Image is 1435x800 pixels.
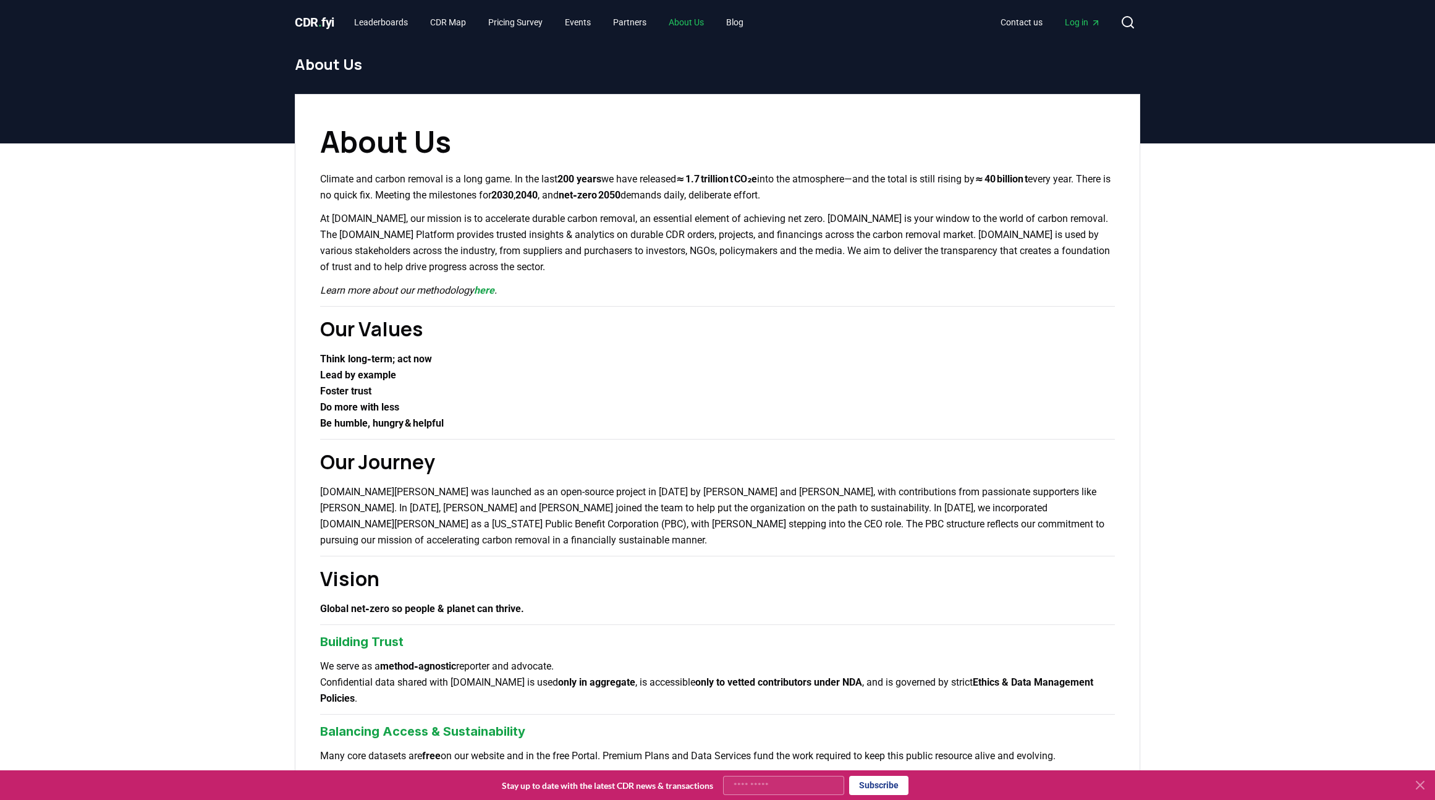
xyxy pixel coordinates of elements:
[515,189,538,201] strong: 2040
[320,632,1115,651] h3: Building Trust
[320,658,1115,707] p: We serve as a reporter and advocate. Confidential data shared with [DOMAIN_NAME] is used , is acc...
[320,564,1115,594] h2: Vision
[491,189,514,201] strong: 2030
[380,660,456,672] strong: method‑agnostic
[1055,11,1111,33] a: Log in
[320,369,396,381] strong: Lead by example
[320,417,444,429] strong: Be humble, hungry & helpful
[320,722,1115,741] h3: Balancing Access & Sustainability
[320,447,1115,477] h2: Our Journey
[320,385,371,397] strong: Foster trust
[716,11,753,33] a: Blog
[676,173,757,185] strong: ≈ 1.7 trillion t CO₂e
[320,314,1115,344] h2: Our Values
[659,11,714,33] a: About Us
[474,284,494,296] a: here
[1065,16,1101,28] span: Log in
[344,11,753,33] nav: Main
[320,401,399,413] strong: Do more with less
[975,173,1027,185] strong: ≈ 40 billion t
[318,15,322,30] span: .
[991,11,1052,33] a: Contact us
[557,173,601,185] strong: 200 years
[422,750,441,762] strong: free
[559,189,620,201] strong: net‑zero 2050
[420,11,476,33] a: CDR Map
[320,353,432,365] strong: Think long‑term; act now
[295,15,334,30] span: CDR fyi
[320,603,524,615] strong: Global net‑zero so people & planet can thrive.
[344,11,418,33] a: Leaderboards
[603,11,656,33] a: Partners
[555,11,601,33] a: Events
[695,676,862,688] strong: only to vetted contributors under NDA
[558,676,635,688] strong: only in aggregate
[320,119,1115,164] h1: About Us
[295,14,334,31] a: CDR.fyi
[320,171,1115,203] p: Climate and carbon removal is a long game. In the last we have released into the atmosphere—and t...
[320,284,497,296] em: Learn more about our methodology .
[295,54,1140,74] h1: About Us
[478,11,552,33] a: Pricing Survey
[320,484,1115,548] p: [DOMAIN_NAME][PERSON_NAME] was launched as an open-source project in [DATE] by [PERSON_NAME] and ...
[320,748,1115,764] p: Many core datasets are on our website and in the free Portal. Premium Plans and Data Services fun...
[991,11,1111,33] nav: Main
[320,211,1115,275] p: At [DOMAIN_NAME], our mission is to accelerate durable carbon removal, an essential element of ac...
